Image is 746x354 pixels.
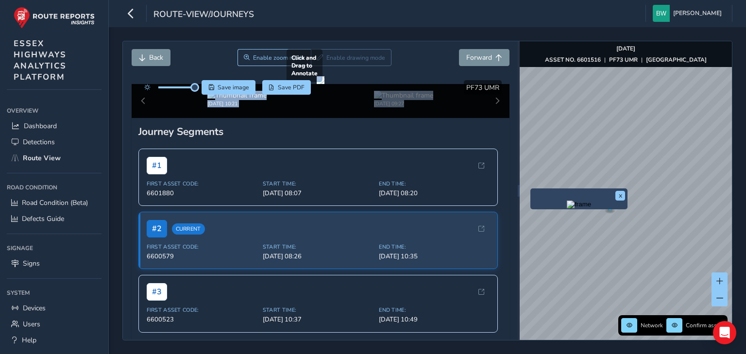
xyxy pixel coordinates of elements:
[7,300,102,316] a: Devices
[14,38,67,83] span: ESSEX HIGHWAYS ANALYTICS PLATFORM
[615,191,625,201] button: x
[379,315,489,324] span: [DATE] 10:49
[263,252,373,261] span: [DATE] 08:26
[263,306,373,314] span: Start Time:
[379,180,489,187] span: End Time:
[7,103,102,118] div: Overview
[278,84,305,91] span: Save PDF
[379,252,489,261] span: [DATE] 10:35
[545,56,601,64] strong: ASSET NO. 6601516
[147,180,257,187] span: First Asset Code:
[7,316,102,332] a: Users
[23,320,40,329] span: Users
[22,214,64,223] span: Defects Guide
[7,134,102,150] a: Detections
[262,80,311,95] button: PDF
[567,201,591,208] img: frame
[533,201,625,207] button: Preview frame
[149,53,163,62] span: Back
[545,56,707,64] div: | |
[147,243,257,251] span: First Asset Code:
[379,189,489,198] span: [DATE] 08:20
[147,306,257,314] span: First Asset Code:
[207,100,267,107] div: [DATE] 10:21
[132,49,170,66] button: Back
[646,56,707,64] strong: [GEOGRAPHIC_DATA]
[686,321,725,329] span: Confirm assets
[7,241,102,255] div: Signage
[374,100,433,107] div: [DATE] 09:27
[653,5,725,22] button: [PERSON_NAME]
[379,306,489,314] span: End Time:
[7,195,102,211] a: Road Condition (Beta)
[7,180,102,195] div: Road Condition
[7,255,102,271] a: Signs
[172,223,205,235] span: Current
[7,118,102,134] a: Dashboard
[153,8,254,22] span: route-view/journeys
[22,198,88,207] span: Road Condition (Beta)
[23,137,55,147] span: Detections
[147,220,167,237] span: # 2
[147,252,257,261] span: 6600579
[253,54,305,62] span: Enable zoom mode
[263,315,373,324] span: [DATE] 10:37
[379,243,489,251] span: End Time:
[147,157,167,174] span: # 1
[14,7,95,29] img: rr logo
[673,5,722,22] span: [PERSON_NAME]
[653,5,670,22] img: diamond-layout
[7,150,102,166] a: Route View
[7,211,102,227] a: Defects Guide
[609,56,638,64] strong: PF73 UMR
[23,153,61,163] span: Route View
[22,336,36,345] span: Help
[641,321,663,329] span: Network
[374,91,433,100] img: Thumbnail frame
[24,121,57,131] span: Dashboard
[616,45,635,52] strong: [DATE]
[218,84,249,91] span: Save image
[263,180,373,187] span: Start Time:
[7,332,102,348] a: Help
[459,49,509,66] button: Forward
[207,91,267,100] img: Thumbnail frame
[23,259,40,268] span: Signs
[7,286,102,300] div: System
[147,315,257,324] span: 6600523
[147,283,167,301] span: # 3
[466,83,499,92] span: PF73 UMR
[147,189,257,198] span: 6601880
[23,303,46,313] span: Devices
[138,125,503,138] div: Journey Segments
[202,80,255,95] button: Save
[237,49,311,66] button: Zoom
[466,53,492,62] span: Forward
[263,243,373,251] span: Start Time:
[263,189,373,198] span: [DATE] 08:07
[713,321,736,344] div: Open Intercom Messenger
